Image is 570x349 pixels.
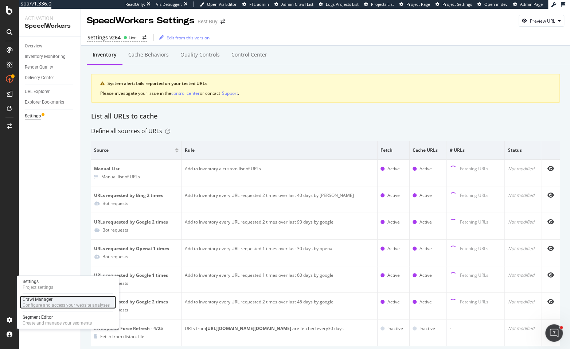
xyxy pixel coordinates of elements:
[108,80,551,87] div: System alert: fails reported on your tested URLs
[25,88,75,96] a: URL Explorer
[102,253,128,260] div: Bot requests
[129,34,137,40] div: Live
[156,32,210,43] button: Edit from this version
[25,63,75,71] a: Render Quality
[100,90,551,97] div: Please investigate your issue in the or contact .
[182,160,378,186] td: Add to Inventory a custom list of URLs
[520,1,543,7] span: Admin Page
[484,1,508,7] span: Open in dev
[371,1,394,7] span: Projects List
[100,333,144,340] div: Fetch from distant file
[399,1,430,7] a: Project Page
[182,266,378,293] td: Add to Inventory every URL requested 1 times over last 60 days by google
[23,279,53,284] div: Settings
[25,42,75,50] a: Overview
[125,1,145,7] div: ReadOnly:
[442,1,472,7] span: Project Settings
[281,1,313,7] span: Admin Crawl List
[477,1,508,7] a: Open in dev
[419,192,432,199] div: Active
[364,1,394,7] a: Projects List
[101,174,140,180] div: Manual list of URLs
[182,186,378,213] td: Add to Inventory every URL requested 2 times over last 40 days by [PERSON_NAME]
[182,213,378,240] td: Add to Inventory every URL requested 2 times over last 90 days by google
[419,166,432,172] div: Active
[23,314,92,320] div: Segment Editor
[185,147,372,154] span: Rule
[25,98,64,106] div: Explorer Bookmarks
[387,245,400,252] div: Active
[436,1,472,7] a: Project Settings
[508,325,538,332] div: Not modified
[182,240,378,266] td: Add to Inventory every URL requested 1 times over last 30 days by openai
[200,1,237,7] a: Open Viz Editor
[102,227,128,233] div: Bot requests
[387,325,403,332] div: Inactive
[185,325,374,332] div: URLs from are fetched every 30 days
[460,166,488,173] div: Fetching URLs
[25,112,41,120] div: Settings
[387,299,400,305] div: Active
[387,219,400,225] div: Active
[547,299,554,305] div: eye
[25,98,75,106] a: Explorer Bookmarks
[20,278,116,291] a: SettingsProject settings
[20,314,116,327] a: Segment EditorCreate and manage your segments
[547,166,554,171] div: eye
[20,296,116,309] a: Crawl ManagerConfigure and access your website analyses
[513,1,543,7] a: Admin Page
[87,15,195,27] div: SpeedWorkers Settings
[142,35,147,40] div: arrow-right-arrow-left
[87,34,121,41] div: Settings v264
[25,53,75,61] a: Inventory Monitoring
[25,15,75,22] div: Activation
[508,245,538,252] div: Not modified
[206,325,291,331] b: [URL][DOMAIN_NAME][DOMAIN_NAME]
[449,147,500,154] span: # URLs
[198,18,218,25] div: Best Buy
[508,272,538,279] div: Not modified
[249,1,269,7] span: FTL admin
[91,112,560,121] div: List all URLs to cache
[94,219,179,225] div: URLs requested by Google 2 times
[460,299,488,306] div: Fetching URLs
[530,18,555,24] div: Preview URL
[413,147,442,154] span: Cache URLs
[545,324,563,342] iframe: Intercom live chat
[207,1,237,7] span: Open Viz Editor
[25,74,75,82] a: Delivery Center
[128,51,169,58] div: Cache behaviors
[222,90,238,97] button: Support
[25,63,53,71] div: Render Quality
[508,192,538,199] div: Not modified
[508,147,536,154] span: Status
[242,1,269,7] a: FTL admin
[387,166,400,172] div: Active
[222,90,238,96] div: Support
[460,192,488,199] div: Fetching URLs
[231,51,267,58] div: Control Center
[547,192,554,198] div: eye
[387,192,400,199] div: Active
[167,35,210,41] div: Edit from this version
[94,325,179,332] div: LiveUpdate Force Refresh - 4/25
[25,88,50,96] div: URL Explorer
[94,272,179,279] div: URLs requested by Google 1 times
[171,90,200,96] div: control center
[419,272,432,279] div: Active
[326,1,359,7] span: Logs Projects List
[319,1,359,7] a: Logs Projects List
[23,296,110,302] div: Crawl Manager
[171,90,200,97] button: control center
[460,219,488,226] div: Fetching URLs
[460,245,488,253] div: Fetching URLs
[274,1,313,7] a: Admin Crawl List
[519,15,564,27] button: Preview URL
[220,19,225,24] div: arrow-right-arrow-left
[25,112,75,120] a: Settings
[23,302,110,308] div: Configure and access your website analyses
[419,245,432,252] div: Active
[180,51,220,58] div: Quality Controls
[547,245,554,251] div: eye
[547,272,554,278] div: eye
